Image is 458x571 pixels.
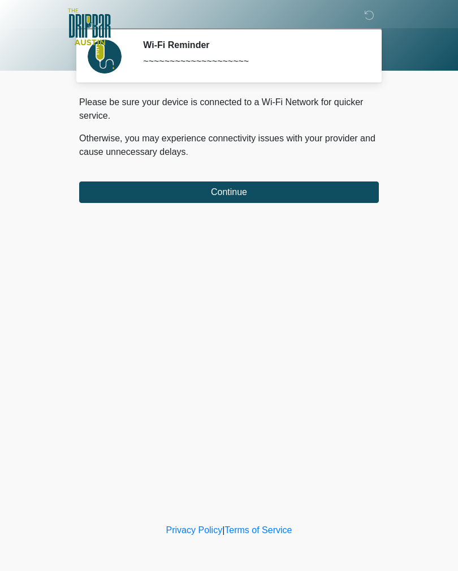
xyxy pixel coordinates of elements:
[143,55,362,68] div: ~~~~~~~~~~~~~~~~~~~~
[79,181,379,203] button: Continue
[166,525,223,535] a: Privacy Policy
[88,40,122,73] img: Agent Avatar
[186,147,188,157] span: .
[224,525,292,535] a: Terms of Service
[79,96,379,123] p: Please be sure your device is connected to a Wi-Fi Network for quicker service.
[79,132,379,159] p: Otherwise, you may experience connectivity issues with your provider and cause unnecessary delays
[222,525,224,535] a: |
[68,8,111,45] img: The DRIPBaR - Austin The Domain Logo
